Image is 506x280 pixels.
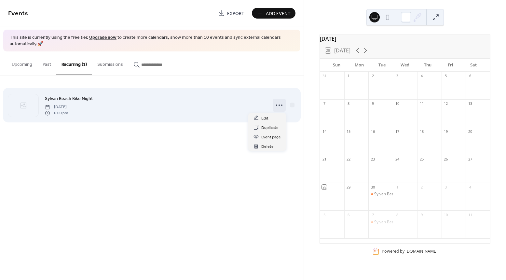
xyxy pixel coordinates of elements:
[56,51,92,75] button: Recurring (1)
[45,95,93,102] a: Sylvan Beach Bike Night
[417,59,439,72] div: Thu
[8,7,28,20] span: Events
[346,157,351,162] div: 22
[374,219,418,225] div: Sylvan Beach Bike Night
[346,212,351,217] div: 6
[213,8,249,19] a: Export
[322,129,327,134] div: 14
[37,51,56,75] button: Past
[45,110,68,116] span: 6:00 pm
[419,185,424,189] div: 2
[370,157,375,162] div: 23
[370,129,375,134] div: 16
[468,212,472,217] div: 11
[346,74,351,78] div: 1
[261,124,279,131] span: Duplicate
[45,104,68,110] span: [DATE]
[92,51,128,75] button: Submissions
[261,134,281,141] span: Event page
[468,185,472,189] div: 4
[462,59,485,72] div: Sat
[261,143,274,150] span: Delete
[261,115,268,122] span: Edit
[322,74,327,78] div: 31
[322,212,327,217] div: 5
[419,212,424,217] div: 9
[368,219,393,225] div: Sylvan Beach Bike Night
[405,249,437,254] a: [DOMAIN_NAME]
[395,129,400,134] div: 17
[419,157,424,162] div: 25
[395,74,400,78] div: 3
[370,101,375,106] div: 9
[393,59,416,72] div: Wed
[444,129,448,134] div: 19
[382,249,437,254] div: Powered by
[89,33,116,42] a: Upgrade now
[266,10,291,17] span: Add Event
[252,8,295,19] button: Add Event
[468,101,472,106] div: 13
[468,74,472,78] div: 6
[419,101,424,106] div: 11
[322,101,327,106] div: 7
[348,59,371,72] div: Mon
[374,191,418,197] div: Sylvan Beach Bike Night
[368,191,393,197] div: Sylvan Beach Bike Night
[370,74,375,78] div: 2
[7,51,37,75] button: Upcoming
[346,185,351,189] div: 29
[468,157,472,162] div: 27
[395,212,400,217] div: 8
[346,101,351,106] div: 8
[444,101,448,106] div: 12
[322,185,327,189] div: 28
[395,157,400,162] div: 24
[227,10,244,17] span: Export
[370,212,375,217] div: 7
[395,101,400,106] div: 10
[371,59,393,72] div: Tue
[468,129,472,134] div: 20
[444,212,448,217] div: 10
[370,185,375,189] div: 30
[439,59,462,72] div: Fri
[10,35,294,47] span: This site is currently using the free tier. to create more calendars, show more than 10 events an...
[419,74,424,78] div: 4
[444,185,448,189] div: 3
[419,129,424,134] div: 18
[320,35,490,43] div: [DATE]
[444,74,448,78] div: 5
[444,157,448,162] div: 26
[395,185,400,189] div: 1
[325,59,348,72] div: Sun
[322,157,327,162] div: 21
[346,129,351,134] div: 15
